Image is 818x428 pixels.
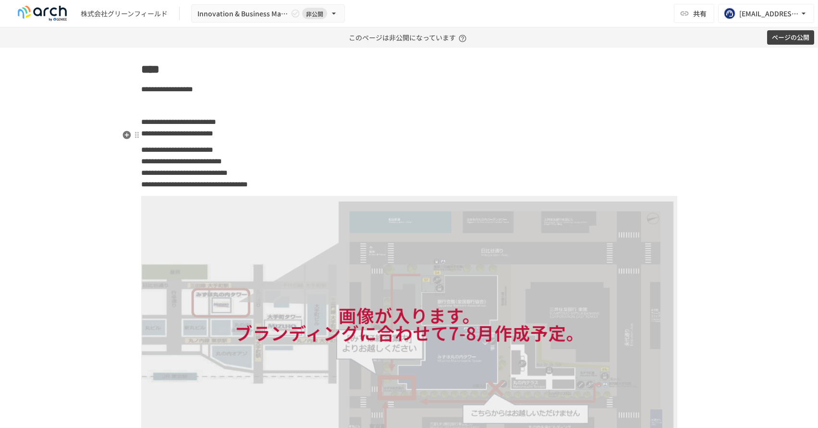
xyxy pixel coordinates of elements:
[12,6,73,21] img: logo-default@2x-9cf2c760.svg
[674,4,714,23] button: 共有
[191,4,345,23] button: Innovation & Business Matching Summit 2025_イベント詳細ページ非公開
[739,8,799,20] div: [EMAIL_ADDRESS][DOMAIN_NAME]
[349,27,469,48] p: このページは非公開になっています
[767,30,814,45] button: ページの公開
[693,8,707,19] span: 共有
[718,4,814,23] button: [EMAIL_ADDRESS][DOMAIN_NAME]
[302,9,327,19] span: 非公開
[81,9,168,19] div: 株式会社グリーンフィールド
[197,8,289,20] span: Innovation & Business Matching Summit 2025_イベント詳細ページ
